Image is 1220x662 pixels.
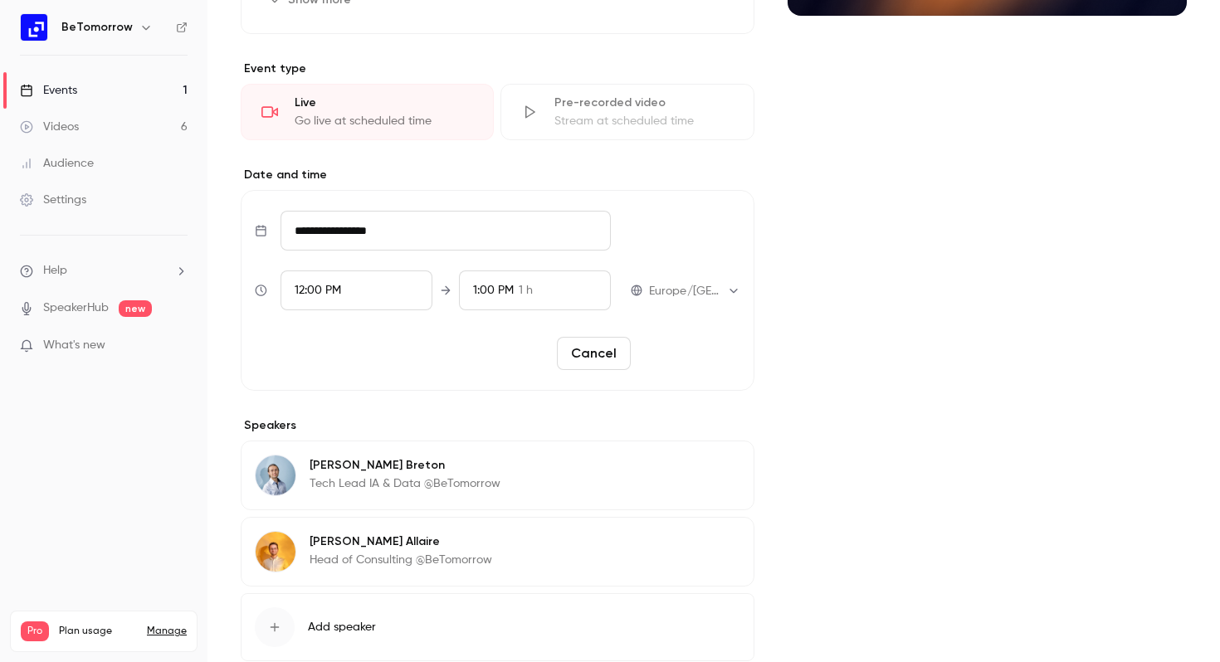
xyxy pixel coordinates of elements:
[310,533,492,550] p: [PERSON_NAME] Allaire
[61,19,133,36] h6: BeTomorrow
[20,192,86,208] div: Settings
[43,337,105,354] span: What's new
[310,552,492,568] p: Head of Consulting @BeTomorrow
[295,113,473,129] div: Go live at scheduled time
[119,300,152,317] span: new
[554,113,733,129] div: Stream at scheduled time
[256,455,295,495] img: Paul Breton
[59,625,137,638] span: Plan usage
[43,262,67,280] span: Help
[310,475,500,492] p: Tech Lead IA & Data @BeTomorrow
[241,417,754,434] label: Speakers
[20,119,79,135] div: Videos
[281,270,432,310] div: From
[459,270,611,310] div: To
[308,619,376,635] span: Add speaker
[649,283,740,299] div: Europe/[GEOGRAPHIC_DATA]
[473,285,514,296] span: 1:00 PM
[21,621,49,641] span: Pro
[43,299,109,317] a: SpeakerHub
[557,337,631,370] button: Cancel
[20,262,188,280] li: help-dropdown-opener
[20,155,94,172] div: Audience
[310,457,500,474] p: [PERSON_NAME] Breton
[281,211,611,251] input: Tue, Feb 17, 2026
[295,95,473,111] div: Live
[241,167,754,183] label: Date and time
[21,14,47,41] img: BeTomorrow
[147,625,187,638] a: Manage
[241,61,754,77] p: Event type
[241,84,494,140] div: LiveGo live at scheduled time
[519,282,533,299] span: 1 h
[241,441,754,510] div: Paul Breton[PERSON_NAME] BretonTech Lead IA & Data @BeTomorrow
[295,285,341,296] span: 12:00 PM
[500,84,754,140] div: Pre-recorded videoStream at scheduled time
[256,532,295,572] img: Marc Allaire
[241,593,754,661] button: Add speaker
[20,82,77,99] div: Events
[241,517,754,587] div: Marc Allaire[PERSON_NAME] AllaireHead of Consulting @BeTomorrow
[637,337,740,370] button: Reschedule
[554,95,733,111] div: Pre-recorded video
